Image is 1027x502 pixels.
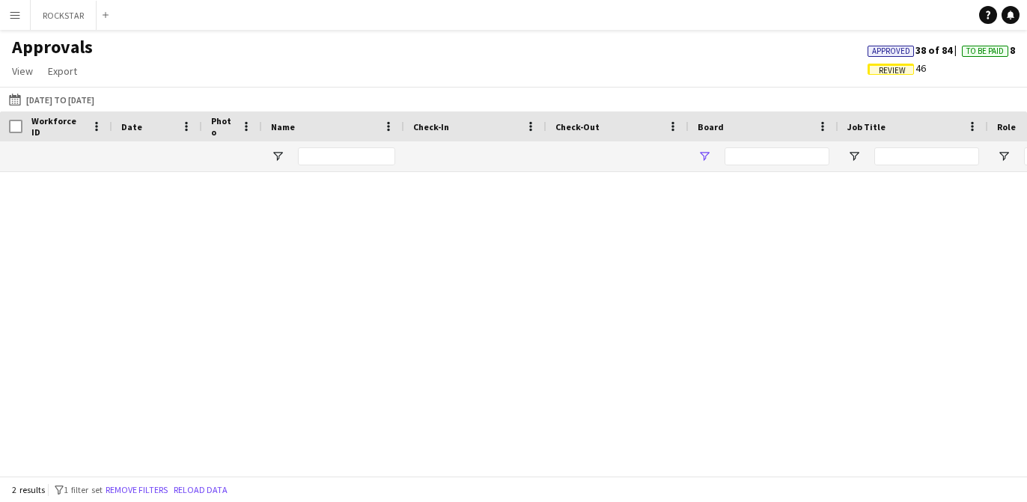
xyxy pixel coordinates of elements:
[31,115,85,138] span: Workforce ID
[725,147,829,165] input: Board Filter Input
[847,121,886,132] span: Job Title
[42,61,83,81] a: Export
[847,150,861,163] button: Open Filter Menu
[872,46,910,56] span: Approved
[413,121,449,132] span: Check-In
[966,46,1004,56] span: To Be Paid
[298,147,395,165] input: Name Filter Input
[64,484,103,495] span: 1 filter set
[171,482,231,498] button: Reload data
[121,121,142,132] span: Date
[698,150,711,163] button: Open Filter Menu
[271,150,284,163] button: Open Filter Menu
[997,150,1011,163] button: Open Filter Menu
[12,64,33,78] span: View
[868,43,962,57] span: 38 of 84
[962,43,1015,57] span: 8
[868,61,926,75] span: 46
[879,66,906,76] span: Review
[698,121,724,132] span: Board
[48,64,77,78] span: Export
[6,91,97,108] button: [DATE] to [DATE]
[211,115,235,138] span: Photo
[997,121,1016,132] span: Role
[271,121,295,132] span: Name
[555,121,600,132] span: Check-Out
[6,61,39,81] a: View
[31,1,97,30] button: ROCKSTAR
[874,147,979,165] input: Job Title Filter Input
[103,482,171,498] button: Remove filters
